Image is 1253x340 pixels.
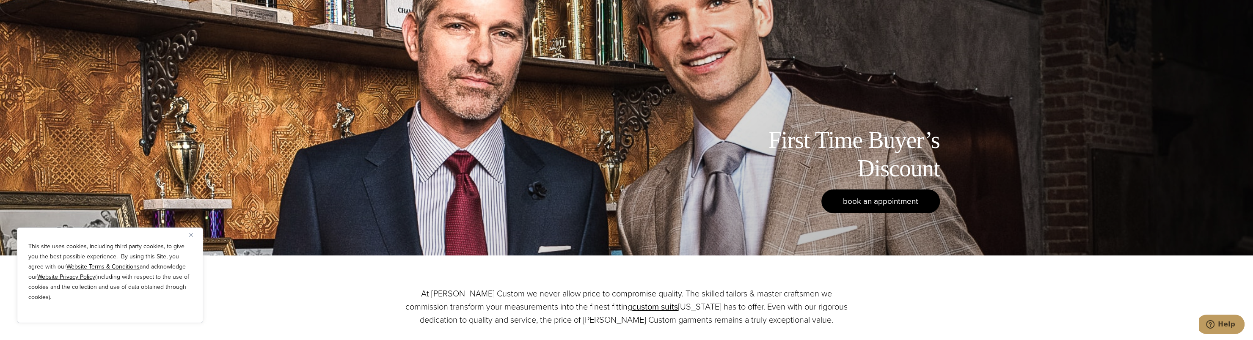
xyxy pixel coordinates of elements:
[843,195,918,207] span: book an appointment
[189,230,199,240] button: Close
[749,126,940,183] h1: First Time Buyer’s Discount
[189,233,193,237] img: Close
[821,189,940,213] a: book an appointment
[66,262,140,271] a: Website Terms & Conditions
[28,241,192,302] p: This site uses cookies, including third party cookies, to give you the best possible experience. ...
[37,272,95,281] a: Website Privacy Policy
[632,300,678,313] a: custom suits
[1199,315,1245,336] iframe: Opens a widget where you can chat to one of our agents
